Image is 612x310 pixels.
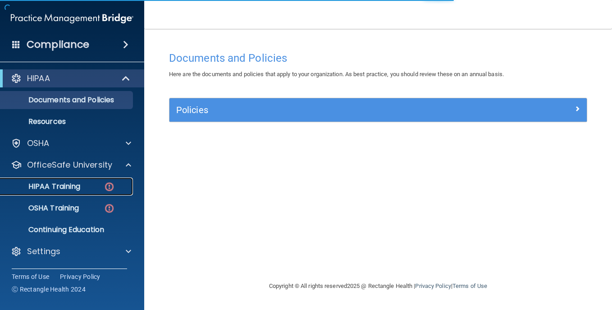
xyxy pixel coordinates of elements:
a: HIPAA [11,73,131,84]
p: OSHA Training [6,204,79,213]
a: Privacy Policy [415,283,451,289]
a: OfficeSafe University [11,160,131,170]
a: Terms of Use [12,272,49,281]
p: Resources [6,117,129,126]
h4: Documents and Policies [169,52,587,64]
p: Documents and Policies [6,96,129,105]
div: Copyright © All rights reserved 2025 @ Rectangle Health | | [214,272,543,301]
p: Continuing Education [6,225,129,234]
p: Settings [27,246,60,257]
p: OfficeSafe University [27,160,112,170]
span: Here are the documents and policies that apply to your organization. As best practice, you should... [169,71,504,77]
p: HIPAA [27,73,50,84]
p: OSHA [27,138,50,149]
p: HIPAA Training [6,182,80,191]
h5: Policies [176,105,476,115]
h4: Compliance [27,38,89,51]
a: Privacy Policy [60,272,100,281]
img: danger-circle.6113f641.png [104,203,115,214]
a: OSHA [11,138,131,149]
iframe: Drift Widget Chat Controller [456,246,601,282]
span: Ⓒ Rectangle Health 2024 [12,285,86,294]
a: Terms of Use [452,283,487,289]
a: Settings [11,246,131,257]
img: PMB logo [11,9,133,27]
a: Policies [176,103,580,117]
img: danger-circle.6113f641.png [104,181,115,192]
